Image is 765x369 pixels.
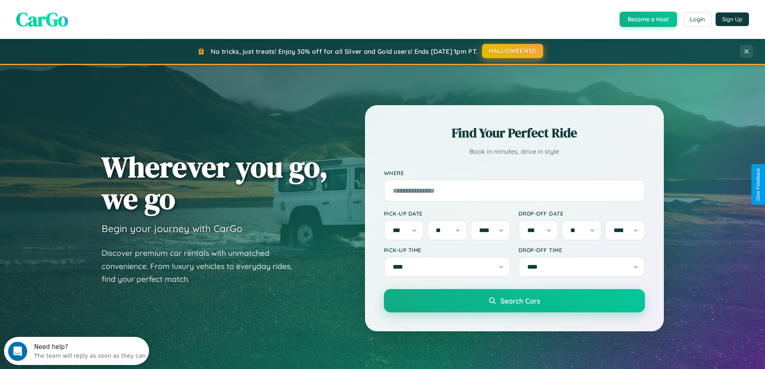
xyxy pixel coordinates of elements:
[716,12,749,26] button: Sign Up
[518,247,645,253] label: Drop-off Time
[30,13,142,22] div: The team will reply as soon as they can
[384,247,510,253] label: Pick-up Time
[211,47,477,55] span: No tricks, just treats! Enjoy 30% off for all Silver and Gold users! Ends [DATE] 1pm PT.
[16,6,68,33] span: CarGo
[384,289,645,312] button: Search Cars
[102,151,328,214] h1: Wherever you go, we go
[3,3,149,25] div: Open Intercom Messenger
[683,12,712,27] button: Login
[30,7,142,13] div: Need help?
[384,146,645,157] p: Book in minutes, drive in style
[384,124,645,142] h2: Find Your Perfect Ride
[102,247,302,286] p: Discover premium car rentals with unmatched convenience. From luxury vehicles to everyday rides, ...
[384,169,645,176] label: Where
[102,222,243,234] h3: Begin your journey with CarGo
[755,168,761,201] div: Give Feedback
[620,12,677,27] button: Become a Host
[8,342,27,361] iframe: Intercom live chat
[518,210,645,217] label: Drop-off Date
[4,337,149,365] iframe: Intercom live chat discovery launcher
[384,210,510,217] label: Pick-up Date
[482,44,543,58] button: HALLOWEEN30
[500,296,540,305] span: Search Cars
